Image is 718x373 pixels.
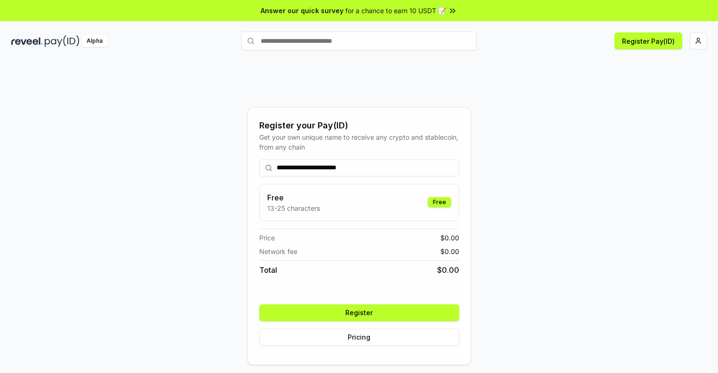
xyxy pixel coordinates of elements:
[45,35,80,47] img: pay_id
[267,192,320,203] h3: Free
[259,329,459,346] button: Pricing
[261,6,343,16] span: Answer our quick survey
[267,203,320,213] p: 13-25 characters
[259,233,275,243] span: Price
[428,197,451,207] div: Free
[259,304,459,321] button: Register
[259,264,277,276] span: Total
[440,233,459,243] span: $ 0.00
[81,35,108,47] div: Alpha
[259,246,297,256] span: Network fee
[440,246,459,256] span: $ 0.00
[437,264,459,276] span: $ 0.00
[345,6,446,16] span: for a chance to earn 10 USDT 📝
[614,32,682,49] button: Register Pay(ID)
[11,35,43,47] img: reveel_dark
[259,132,459,152] div: Get your own unique name to receive any crypto and stablecoin, from any chain
[259,119,459,132] div: Register your Pay(ID)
